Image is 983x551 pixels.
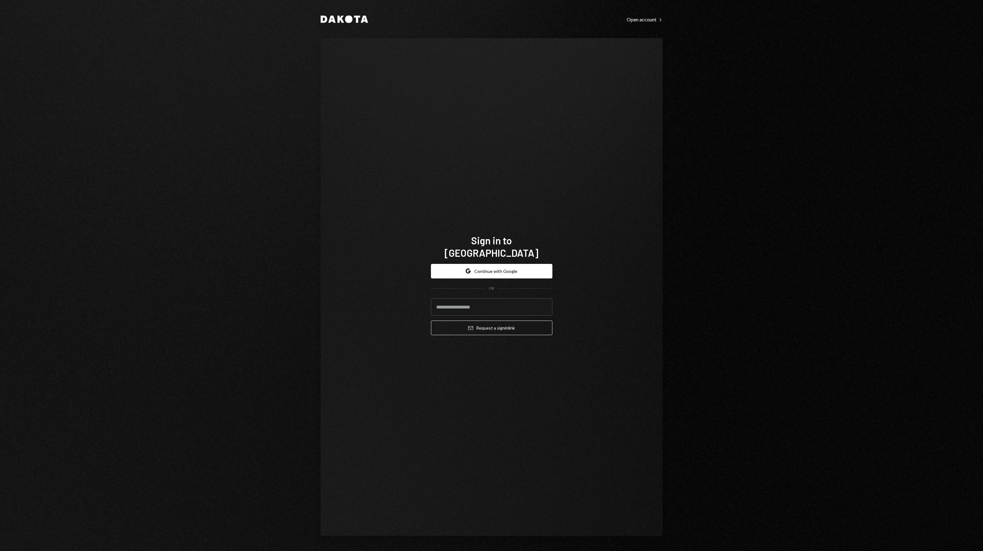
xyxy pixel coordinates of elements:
h1: Sign in to [GEOGRAPHIC_DATA] [431,234,552,259]
button: Continue with Google [431,264,552,278]
div: OR [489,286,494,291]
button: Request a signinlink [431,321,552,335]
a: Open account [627,16,663,23]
